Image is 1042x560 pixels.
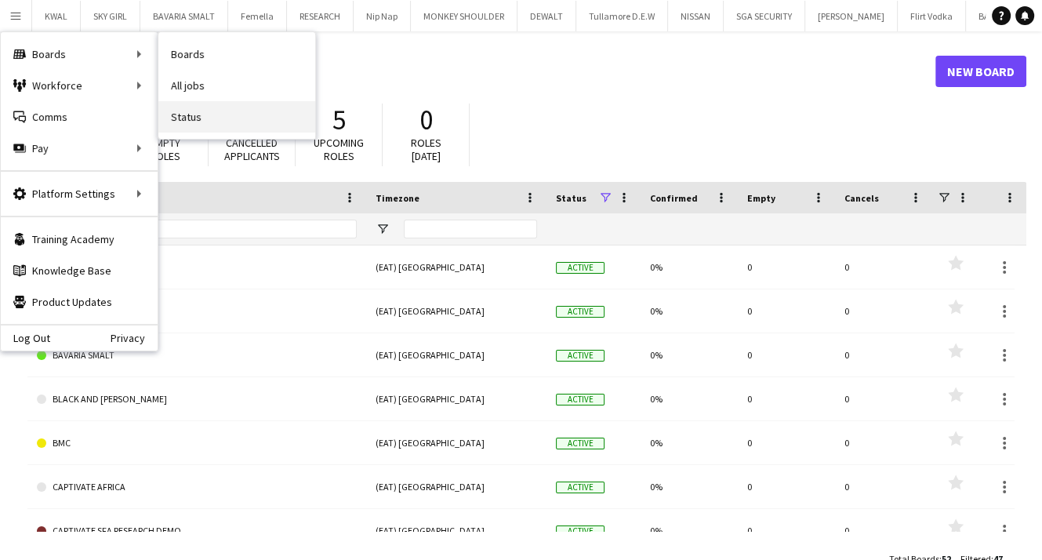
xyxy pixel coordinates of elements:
[835,421,932,464] div: 0
[641,465,738,508] div: 0%
[724,1,805,31] button: SGA SECURITY
[641,245,738,289] div: 0%
[366,333,546,376] div: (EAT) [GEOGRAPHIC_DATA]
[835,245,932,289] div: 0
[738,333,835,376] div: 0
[287,1,354,31] button: RESEARCH
[37,421,357,465] a: BMC
[1,133,158,164] div: Pay
[37,465,357,509] a: CAPTIVATE AFRICA
[404,220,537,238] input: Timezone Filter Input
[366,509,546,552] div: (EAT) [GEOGRAPHIC_DATA]
[1,224,158,255] a: Training Academy
[556,192,586,204] span: Status
[556,438,605,449] span: Active
[37,377,357,421] a: BLACK AND [PERSON_NAME]
[738,377,835,420] div: 0
[37,509,357,553] a: CAPTIVATE SFA RESEARCH DEMO
[898,1,966,31] button: Flirt Vodka
[641,421,738,464] div: 0%
[556,306,605,318] span: Active
[158,38,315,70] a: Boards
[158,70,315,101] a: All jobs
[835,509,932,552] div: 0
[81,1,140,31] button: SKY GIRL
[366,377,546,420] div: (EAT) [GEOGRAPHIC_DATA]
[65,220,357,238] input: Board name Filter Input
[366,289,546,333] div: (EAT) [GEOGRAPHIC_DATA]
[111,332,158,344] a: Privacy
[517,1,576,31] button: DEWALT
[366,421,546,464] div: (EAT) [GEOGRAPHIC_DATA]
[332,103,346,137] span: 5
[835,289,932,333] div: 0
[738,509,835,552] div: 0
[556,482,605,493] span: Active
[935,56,1026,87] a: New Board
[966,1,1027,31] button: BACARDI
[835,377,932,420] div: 0
[1,255,158,286] a: Knowledge Base
[668,1,724,31] button: NISSAN
[411,1,517,31] button: MONKEY SHOULDER
[805,1,898,31] button: [PERSON_NAME]
[354,1,411,31] button: Nip Nap
[376,192,419,204] span: Timezone
[224,136,280,163] span: Cancelled applicants
[140,1,228,31] button: BAVARIA SMALT
[27,60,935,83] h1: Boards
[366,465,546,508] div: (EAT) [GEOGRAPHIC_DATA]
[37,245,357,289] a: ALTRON MODULAR
[366,245,546,289] div: (EAT) [GEOGRAPHIC_DATA]
[641,377,738,420] div: 0%
[1,332,50,344] a: Log Out
[844,192,879,204] span: Cancels
[835,333,932,376] div: 0
[747,192,775,204] span: Empty
[1,70,158,101] div: Workforce
[576,1,668,31] button: Tullamore D.E.W
[1,178,158,209] div: Platform Settings
[556,394,605,405] span: Active
[419,103,433,137] span: 0
[1,101,158,133] a: Comms
[556,262,605,274] span: Active
[314,136,364,163] span: Upcoming roles
[641,289,738,333] div: 0%
[556,525,605,537] span: Active
[835,465,932,508] div: 0
[641,333,738,376] div: 0%
[37,289,357,333] a: BACARDI
[738,245,835,289] div: 0
[32,1,81,31] button: KWAL
[738,465,835,508] div: 0
[228,1,287,31] button: Femella
[1,38,158,70] div: Boards
[150,136,180,163] span: Empty roles
[641,509,738,552] div: 0%
[738,421,835,464] div: 0
[376,222,390,236] button: Open Filter Menu
[556,350,605,362] span: Active
[37,333,357,377] a: BAVARIA SMALT
[158,101,315,133] a: Status
[738,289,835,333] div: 0
[1,286,158,318] a: Product Updates
[411,136,441,163] span: Roles [DATE]
[650,192,698,204] span: Confirmed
